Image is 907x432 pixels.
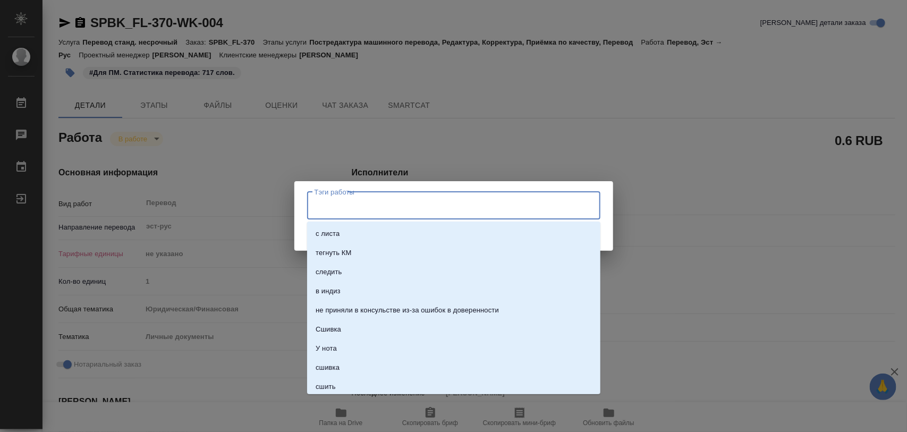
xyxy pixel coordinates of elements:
p: не приняли в консульстве из-за ошибок в доверенности [316,305,499,316]
p: Сшивка [316,324,341,335]
p: в индиз [316,286,341,297]
p: сшить [316,382,336,392]
p: У нота [316,343,337,354]
p: сшивка [316,362,340,373]
p: следить [316,267,342,277]
p: с листа [316,228,340,239]
p: тегнуть КМ [316,248,351,258]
